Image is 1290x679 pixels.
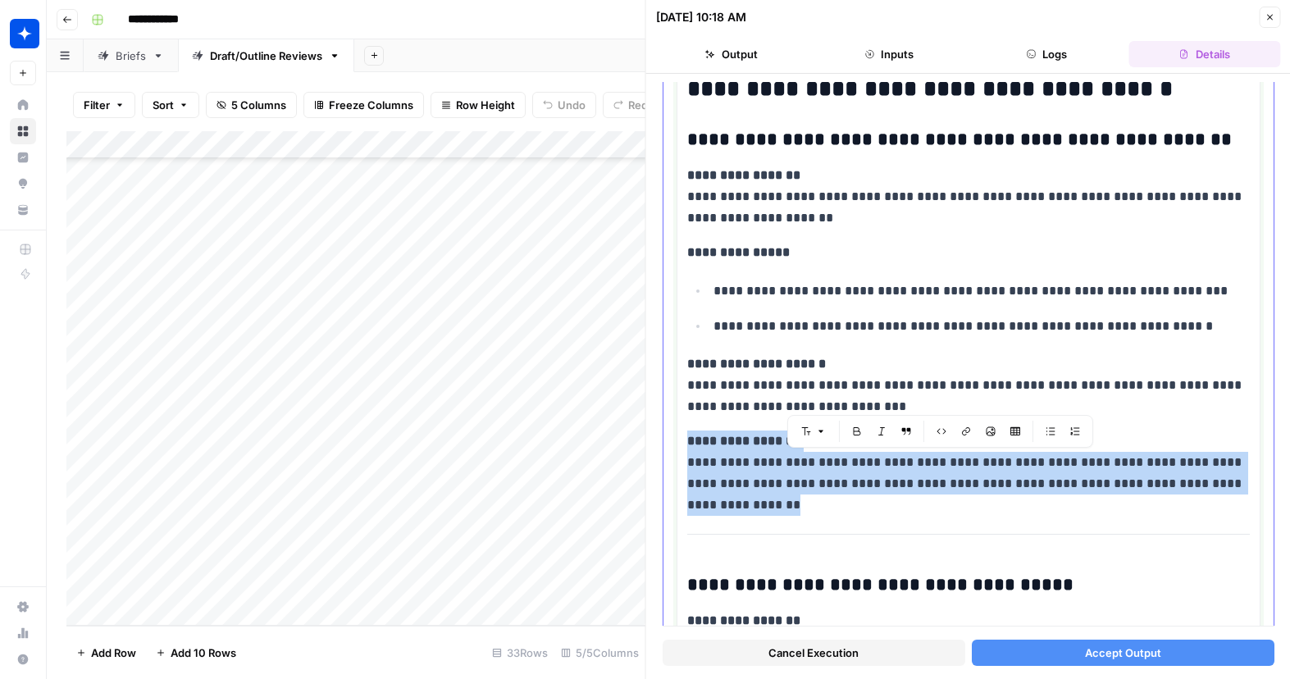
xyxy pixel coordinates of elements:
button: Freeze Columns [303,92,424,118]
button: Undo [532,92,596,118]
div: [DATE] 10:18 AM [656,9,746,25]
a: Usage [10,620,36,646]
a: Settings [10,594,36,620]
a: Opportunities [10,171,36,197]
img: Wiz Logo [10,19,39,48]
button: Redo [603,92,665,118]
span: Undo [558,97,586,113]
div: Draft/Outline Reviews [210,48,322,64]
span: Add 10 Rows [171,645,236,661]
button: Accept Output [971,640,1274,666]
div: Briefs [116,48,146,64]
button: Add 10 Rows [146,640,246,666]
span: Accept Output [1084,645,1160,661]
span: Freeze Columns [329,97,413,113]
button: Workspace: Wiz [10,13,36,54]
span: Cancel Execution [768,645,859,661]
button: Details [1129,41,1280,67]
button: Sort [142,92,199,118]
button: Inputs [814,41,964,67]
div: 5/5 Columns [554,640,645,666]
button: Row Height [431,92,526,118]
span: Redo [628,97,654,113]
a: Insights [10,144,36,171]
a: Home [10,92,36,118]
button: Help + Support [10,646,36,672]
span: Add Row [91,645,136,661]
span: Sort [153,97,174,113]
a: Browse [10,118,36,144]
a: Draft/Outline Reviews [178,39,354,72]
button: Add Row [66,640,146,666]
button: 5 Columns [206,92,297,118]
span: Filter [84,97,110,113]
button: Output [656,41,807,67]
button: Cancel Execution [663,640,965,666]
a: Briefs [84,39,178,72]
span: Row Height [456,97,515,113]
span: 5 Columns [231,97,286,113]
button: Logs [971,41,1122,67]
div: 33 Rows [485,640,554,666]
a: Your Data [10,197,36,223]
button: Filter [73,92,135,118]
